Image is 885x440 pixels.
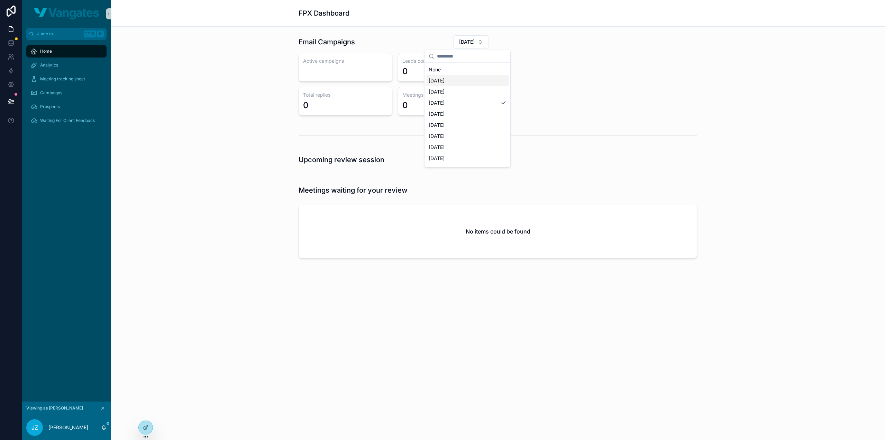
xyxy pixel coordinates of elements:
[299,37,355,47] h1: Email Campaigns
[466,227,530,236] h2: No items could be found
[34,8,99,19] img: App logo
[37,31,81,37] span: Jump to...
[31,423,38,432] span: JZ
[40,76,85,82] span: Meeting tracking sheet
[402,66,408,77] div: 0
[429,122,445,129] span: [DATE]
[48,424,88,431] p: [PERSON_NAME]
[459,38,475,45] span: [DATE]
[26,114,107,127] a: Waiting For Client Feedback
[429,88,445,95] span: [DATE]
[453,35,489,49] button: Select Button
[299,8,349,18] h1: FPX Dashboard
[26,87,107,99] a: Campaigns
[40,90,62,96] span: Campaigns
[303,58,388,64] h3: Active campaigns
[40,104,60,109] span: Prospects
[84,30,96,37] span: Ctrl
[299,155,384,165] h1: Upcoming review session
[429,111,445,117] span: [DATE]
[429,144,445,151] span: [DATE]
[98,31,103,37] span: K
[402,91,487,98] h3: Meetings booked this month
[299,185,408,195] h1: Meetings waiting for your review
[402,100,408,111] div: 0
[26,59,107,71] a: Analytics
[429,77,445,84] span: [DATE]
[425,63,510,167] div: Suggestions
[26,100,107,113] a: Prospects
[40,118,95,123] span: Waiting For Client Feedback
[429,155,445,162] span: [DATE]
[303,91,388,98] h3: Total replies
[26,45,107,58] a: Home
[40,49,52,54] span: Home
[26,73,107,85] a: Meeting tracking sheet
[26,405,83,411] span: Viewing as [PERSON_NAME]
[303,100,309,111] div: 0
[429,133,445,140] span: [DATE]
[26,28,107,40] button: Jump to...CtrlK
[429,99,445,106] span: [DATE]
[426,64,509,75] div: None
[402,58,487,64] h3: Leads contacted
[40,62,58,68] span: Analytics
[429,166,445,173] span: [DATE]
[22,40,111,136] div: scrollable content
